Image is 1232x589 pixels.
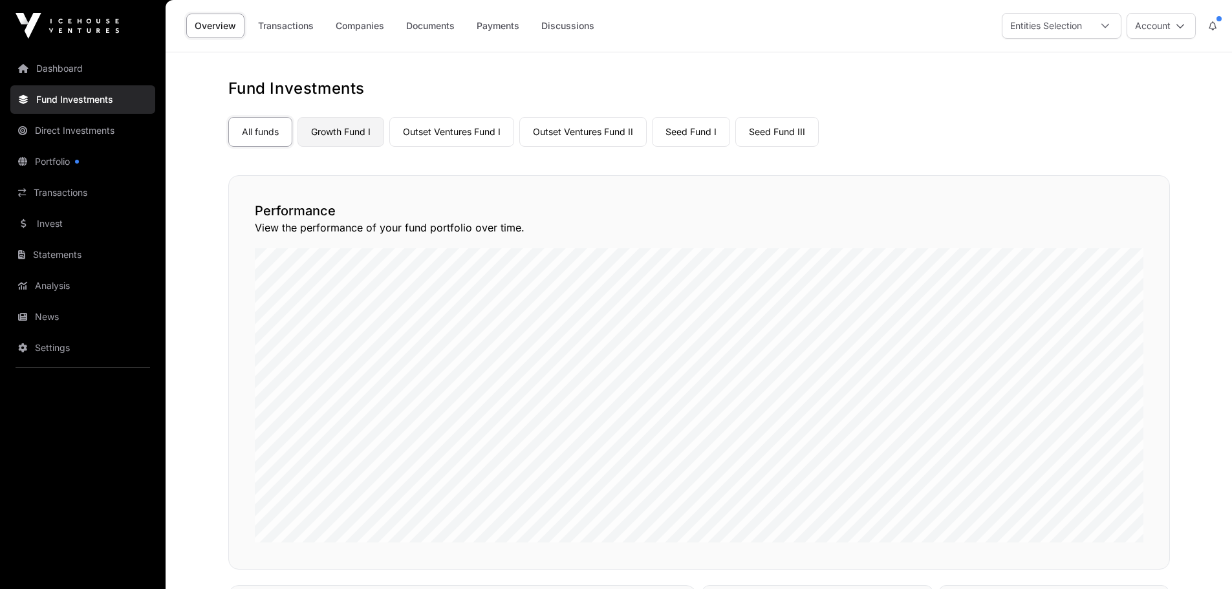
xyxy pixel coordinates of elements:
img: Icehouse Ventures Logo [16,13,119,39]
a: Invest [10,209,155,238]
div: Entities Selection [1002,14,1090,38]
a: Portfolio [10,147,155,176]
p: View the performance of your fund portfolio over time. [255,220,1143,235]
a: Transactions [10,178,155,207]
a: Direct Investments [10,116,155,145]
a: Seed Fund III [735,117,819,147]
a: Companies [327,14,393,38]
a: Outset Ventures Fund I [389,117,514,147]
a: Outset Ventures Fund II [519,117,647,147]
button: Account [1127,13,1196,39]
a: Analysis [10,272,155,300]
a: Statements [10,241,155,269]
a: News [10,303,155,331]
a: Settings [10,334,155,362]
a: Growth Fund I [297,117,384,147]
h2: Performance [255,202,1143,220]
a: Transactions [250,14,322,38]
iframe: Chat Widget [1167,527,1232,589]
a: Overview [186,14,244,38]
a: Documents [398,14,463,38]
a: Payments [468,14,528,38]
a: Fund Investments [10,85,155,114]
a: All funds [228,117,292,147]
h1: Fund Investments [228,78,1170,99]
a: Seed Fund I [652,117,730,147]
a: Discussions [533,14,603,38]
a: Dashboard [10,54,155,83]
